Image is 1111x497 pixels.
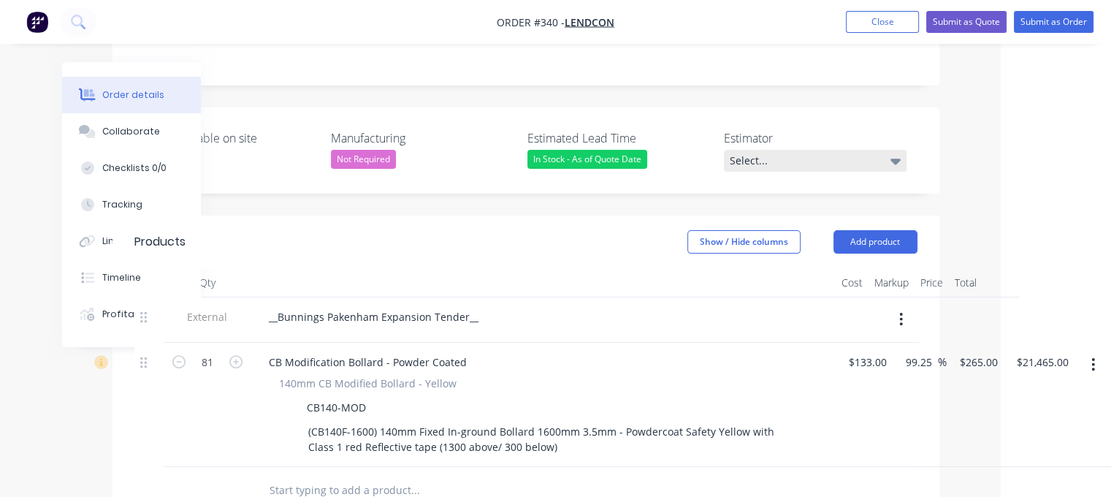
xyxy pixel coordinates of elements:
div: (CB140F-1600) 140mm Fixed In-ground Bollard 1600mm 3.5mm - Powdercoat Safety Yellow with Class 1 ... [302,421,808,458]
span: Order #340 - [497,15,565,29]
button: Add product [833,230,917,254]
div: Cost [836,268,868,297]
label: Forklift Avaliable on site [134,129,317,147]
div: __Bunnings Pakenham Expansion Tender__ [257,306,490,327]
button: Tracking [62,186,201,223]
div: Collaborate [102,125,160,138]
button: Order details [62,77,201,113]
div: Checklists 0/0 [102,162,167,175]
div: Order details [102,88,164,102]
label: Estimator [724,129,906,147]
div: Linked Orders [102,235,165,248]
span: % [938,354,947,371]
button: Profitability [62,296,201,333]
button: Collaborate [62,113,201,150]
button: Close [846,11,919,33]
div: CB Modification Bollard - Powder Coated [257,352,478,373]
div: Not Required [331,150,396,169]
img: Factory [26,11,48,33]
div: Markup [868,268,915,297]
div: Tracking [102,198,142,211]
div: Timeline [102,271,141,284]
span: 140mm CB Modified Bollard - Yellow [279,376,457,391]
div: Select... [724,150,906,172]
button: Checklists 0/0 [62,150,201,186]
div: CB140-MOD [301,397,372,418]
label: Estimated Lead Time [527,129,710,147]
button: Submit as Order [1014,11,1093,33]
div: Price [915,268,949,297]
div: In Stock - As of Quote Date [527,150,647,169]
div: Products [134,233,186,251]
div: Total [949,268,982,297]
label: Manufacturing [331,129,513,147]
button: Submit as Quote [926,11,1007,33]
span: External [169,309,245,325]
button: Show / Hide columns [687,230,801,254]
a: Lendcon [565,15,614,29]
button: Timeline [62,259,201,296]
div: Profitability [102,308,157,321]
button: Linked Orders [62,223,201,259]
